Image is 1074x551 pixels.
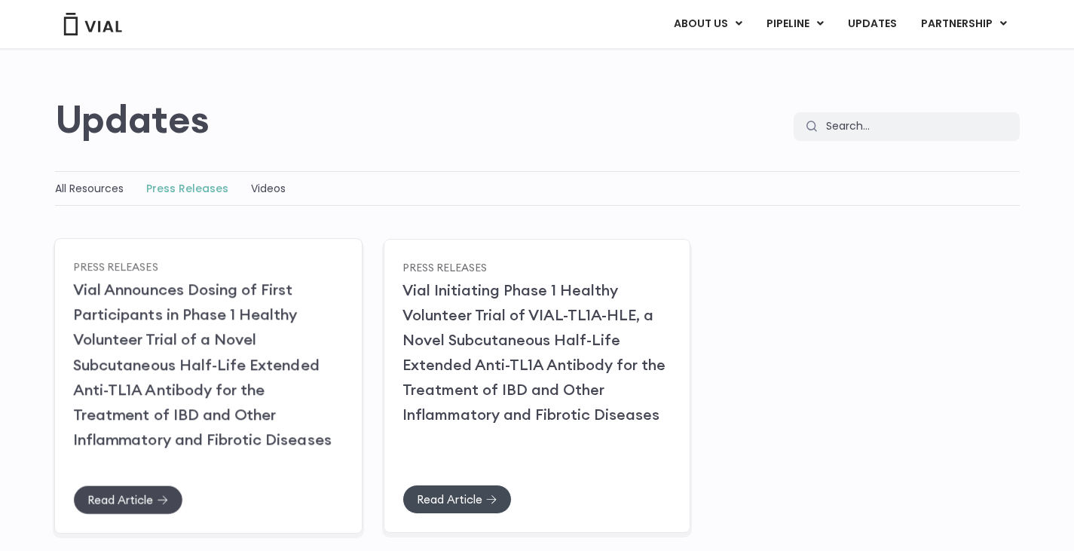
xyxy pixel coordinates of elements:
[402,260,487,274] a: Press Releases
[417,494,482,505] span: Read Article
[754,11,835,37] a: PIPELINEMenu Toggle
[55,181,124,196] a: All Resources
[55,97,210,141] h2: Updates
[87,494,153,505] span: Read Article
[836,11,908,37] a: UPDATES
[662,11,754,37] a: ABOUT USMenu Toggle
[251,181,286,196] a: Videos
[909,11,1019,37] a: PARTNERSHIPMenu Toggle
[402,485,512,514] a: Read Article
[817,112,1020,141] input: Search...
[402,280,666,424] a: Vial Initiating Phase 1 Healthy Volunteer Trial of VIAL-TL1A-HLE, a Novel Subcutaneous Half-Life ...
[73,259,158,273] a: Press Releases
[146,181,228,196] a: Press Releases
[63,13,123,35] img: Vial Logo
[73,280,332,448] a: Vial Announces Dosing of First Participants in Phase 1 Healthy Volunteer Trial of a Novel Subcuta...
[73,485,183,514] a: Read Article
